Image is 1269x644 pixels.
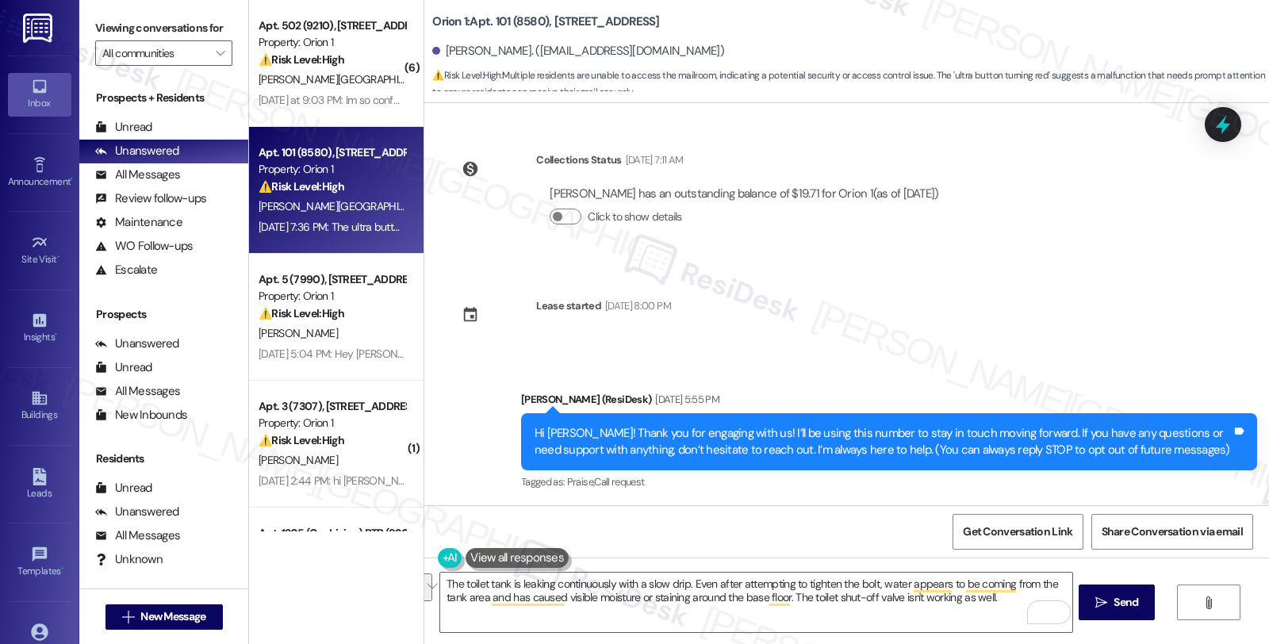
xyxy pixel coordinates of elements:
i:  [122,611,134,623]
div: Lease started [536,297,601,314]
div: Residents [79,450,248,467]
div: WO Follow-ups [95,238,193,255]
div: Unread [95,480,152,496]
div: Prospects [79,306,248,323]
div: Collections Status [536,151,621,168]
div: Unknown [95,551,163,568]
div: All Messages [95,527,180,544]
textarea: To enrich screen reader interactions, please activate Accessibility in Grammarly extension settings [440,573,1072,632]
div: Property: Orion 1 [259,34,405,51]
div: Property: Orion 1 [259,415,405,431]
i:  [216,47,224,59]
div: Apt. 101 (8580), [STREET_ADDRESS] [259,144,405,161]
i:  [1202,596,1214,609]
strong: ⚠️ Risk Level: High [259,306,344,320]
button: New Message [105,604,223,630]
b: Orion 1: Apt. 101 (8580), [STREET_ADDRESS] [432,13,659,30]
div: Unanswered [95,504,179,520]
span: • [71,174,73,185]
span: Call request [594,475,644,489]
span: Send [1114,594,1138,611]
button: Get Conversation Link [953,514,1083,550]
div: [DATE] 7:11 AM [622,151,684,168]
div: [DATE] at 9:03 PM: Im so confused on why there is no urgency to fix the situation [259,93,627,107]
strong: ⚠️ Risk Level: High [432,69,500,82]
input: All communities [102,40,207,66]
button: Send [1079,585,1156,620]
div: New Inbounds [95,407,187,424]
strong: ⚠️ Risk Level: High [259,52,344,67]
div: Apt. 502 (9210), [STREET_ADDRESS] [259,17,405,34]
a: Leads [8,463,71,506]
div: Property: Orion 1 [259,161,405,178]
a: Site Visit • [8,229,71,272]
div: All Messages [95,383,180,400]
div: Apt. 1205 (Co-Living) BTB (9303), [STREET_ADDRESS] [259,525,405,542]
span: • [61,563,63,574]
div: All Messages [95,167,180,183]
span: [PERSON_NAME][GEOGRAPHIC_DATA] [259,72,439,86]
div: Tagged as: [521,470,1257,493]
span: Share Conversation via email [1102,523,1243,540]
i:  [1095,596,1107,609]
a: Insights • [8,307,71,350]
label: Viewing conversations for [95,16,232,40]
div: Escalate [95,262,157,278]
span: Get Conversation Link [963,523,1072,540]
div: Property: Orion 1 [259,288,405,305]
div: [PERSON_NAME]. ([EMAIL_ADDRESS][DOMAIN_NAME]) [432,43,724,59]
strong: ⚠️ Risk Level: High [259,433,344,447]
a: Inbox [8,73,71,116]
div: Unread [95,359,152,376]
div: Review follow-ups [95,190,206,207]
div: Unread [95,119,152,136]
div: [DATE] 5:55 PM [651,391,719,408]
span: [PERSON_NAME] [259,453,338,467]
label: Click to show details [588,209,681,225]
div: Apt. 5 (7990), [STREET_ADDRESS] [259,271,405,288]
a: Buildings [8,385,71,427]
div: [PERSON_NAME] has an outstanding balance of $19.71 for Orion 1 (as of [DATE]) [550,186,938,202]
button: Share Conversation via email [1091,514,1253,550]
strong: ⚠️ Risk Level: High [259,179,344,194]
span: • [57,251,59,263]
div: Apt. 3 (7307), [STREET_ADDRESS] [259,398,405,415]
div: [DATE] 7:36 PM: The ultra button would turn red when I entered [259,220,547,234]
div: Maintenance [95,214,182,231]
span: : Multiple residents are unable to access the mailroom, indicating a potential security or access... [432,67,1269,102]
a: Templates • [8,541,71,584]
span: [PERSON_NAME] [259,326,338,340]
div: Prospects + Residents [79,90,248,106]
span: [PERSON_NAME][GEOGRAPHIC_DATA] [259,199,439,213]
div: Unanswered [95,143,179,159]
div: Unanswered [95,335,179,352]
img: ResiDesk Logo [23,13,56,43]
div: [PERSON_NAME] (ResiDesk) [521,391,1257,413]
span: New Message [140,608,205,625]
span: Praise , [567,475,594,489]
div: Hi [PERSON_NAME]! Thank you for engaging with us! I’ll be using this number to stay in touch movi... [535,425,1232,459]
div: [DATE] 8:00 PM [601,297,671,314]
span: • [55,329,57,340]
